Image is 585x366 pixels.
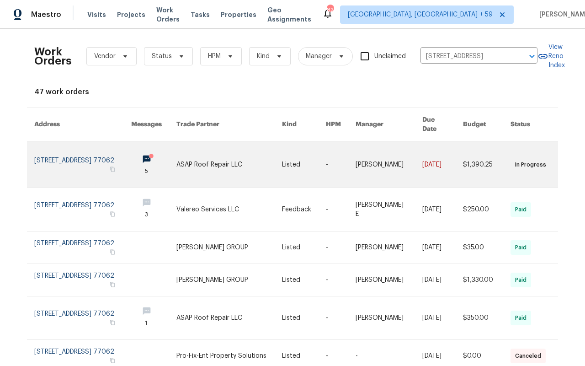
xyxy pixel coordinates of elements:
[348,10,493,19] span: [GEOGRAPHIC_DATA], [GEOGRAPHIC_DATA] + 59
[34,87,551,97] div: 47 work orders
[108,280,117,289] button: Copy Address
[319,141,348,188] td: -
[275,188,319,231] td: Feedback
[526,50,538,63] button: Open
[117,10,145,19] span: Projects
[306,52,332,61] span: Manager
[537,43,565,70] a: View Reno Index
[156,5,180,24] span: Work Orders
[169,296,275,340] td: ASAP Roof Repair LLC
[348,296,415,340] td: [PERSON_NAME]
[169,188,275,231] td: Valereo Services LLC
[169,141,275,188] td: ASAP Roof Repair LLC
[208,52,221,61] span: HPM
[152,52,172,61] span: Status
[124,108,169,141] th: Messages
[275,296,319,340] td: Listed
[31,10,61,19] span: Maestro
[275,108,319,141] th: Kind
[108,318,117,327] button: Copy Address
[108,248,117,256] button: Copy Address
[267,5,311,24] span: Geo Assignments
[348,264,415,296] td: [PERSON_NAME]
[348,231,415,264] td: [PERSON_NAME]
[319,231,348,264] td: -
[108,356,117,365] button: Copy Address
[275,231,319,264] td: Listed
[503,108,558,141] th: Status
[34,47,72,65] h2: Work Orders
[319,264,348,296] td: -
[420,49,512,64] input: Enter in an address
[319,296,348,340] td: -
[221,10,256,19] span: Properties
[348,188,415,231] td: [PERSON_NAME] E
[108,165,117,173] button: Copy Address
[169,264,275,296] td: [PERSON_NAME] GROUP
[87,10,106,19] span: Visits
[348,141,415,188] td: [PERSON_NAME]
[257,52,270,61] span: Kind
[94,52,116,61] span: Vendor
[275,141,319,188] td: Listed
[275,264,319,296] td: Listed
[27,108,124,141] th: Address
[456,108,503,141] th: Budget
[415,108,456,141] th: Due Date
[319,108,348,141] th: HPM
[348,108,415,141] th: Manager
[108,210,117,218] button: Copy Address
[169,231,275,264] td: [PERSON_NAME] GROUP
[319,188,348,231] td: -
[374,52,406,61] span: Unclaimed
[327,5,333,15] div: 829
[191,11,210,18] span: Tasks
[169,108,275,141] th: Trade Partner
